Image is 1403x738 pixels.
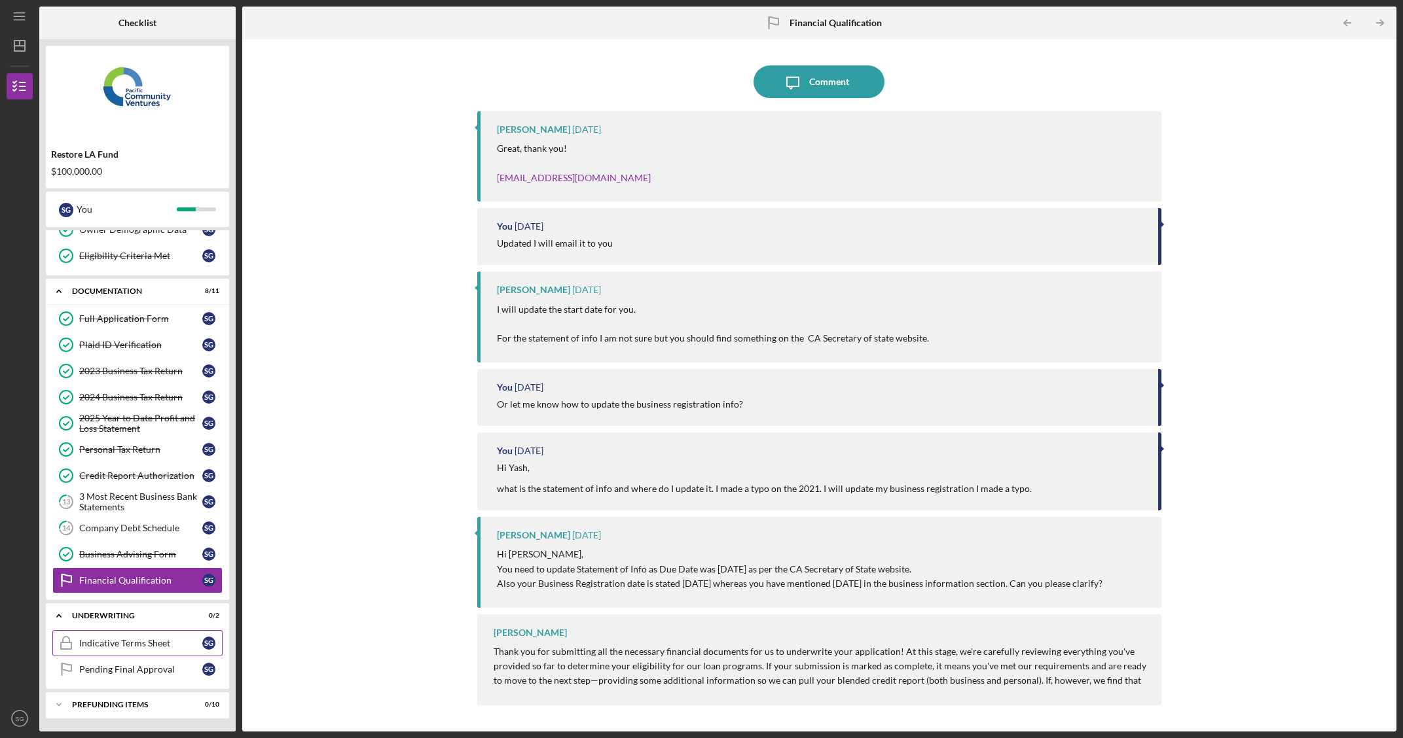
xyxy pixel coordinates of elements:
[202,249,215,262] div: S G
[52,463,223,489] a: Credit Report AuthorizationSG
[202,548,215,561] div: S G
[202,663,215,676] div: S G
[202,443,215,456] div: S G
[79,470,202,481] div: Credit Report Authorization
[202,469,215,482] div: S G
[202,417,215,430] div: S G
[79,313,202,324] div: Full Application Form
[572,285,601,295] time: 2025-10-03 20:38
[494,644,1149,703] p: Thank you for submitting all the necessary financial documents for us to underwrite your applicat...
[79,491,202,512] div: 3 Most Recent Business Bank Statements
[515,382,543,393] time: 2025-10-03 19:37
[497,530,570,540] div: [PERSON_NAME]
[196,701,219,709] div: 0 / 10
[52,384,223,410] a: 2024 Business Tax ReturnSG
[809,65,849,98] div: Comment
[497,382,513,393] div: You
[52,656,223,682] a: Pending Final ApprovalSG
[497,446,513,456] div: You
[202,637,215,650] div: S G
[79,366,202,376] div: 2023 Business Tax Return
[202,574,215,587] div: S G
[72,701,187,709] div: Prefunding Items
[62,524,71,533] tspan: 14
[52,567,223,593] a: Financial QualificationSG
[202,391,215,404] div: S G
[515,446,543,456] time: 2025-10-03 19:37
[497,141,651,185] p: Great, thank you!
[572,530,601,540] time: 2025-10-03 18:35
[51,149,224,160] div: Restore LA Fund
[52,489,223,515] a: 133 Most Recent Business Bank StatementsSG
[52,436,223,463] a: Personal Tax ReturnSG
[72,612,187,620] div: Underwriting
[497,399,743,410] div: Or let me know how to update the business registration info?
[202,521,215,535] div: S G
[202,338,215,351] div: S G
[52,630,223,656] a: Indicative Terms SheetSG
[202,364,215,378] div: S G
[62,498,70,506] tspan: 13
[497,238,613,249] div: Updated I will email it to you
[202,495,215,508] div: S G
[497,285,570,295] div: [PERSON_NAME]
[572,124,601,135] time: 2025-10-06 19:08
[52,243,223,269] a: Eligibility Criteria MetSG
[497,463,1032,494] div: Hi Yash, what is the statement of info and where do I update it. I made a typo on the 2021. I wil...
[79,638,202,648] div: Indicative Terms Sheet
[497,124,570,135] div: [PERSON_NAME]
[118,18,156,28] b: Checklist
[52,515,223,541] a: 14Company Debt ScheduleSG
[497,172,651,183] a: [EMAIL_ADDRESS][DOMAIN_NAME]
[52,410,223,436] a: 2025 Year to Date Profit and Loss StatementSG
[79,444,202,455] div: Personal Tax Return
[52,306,223,332] a: Full Application FormSG
[79,664,202,675] div: Pending Final Approval
[497,576,1102,591] p: Also your Business Registration date is stated [DATE] whereas you have mentioned [DATE] in the bu...
[79,549,202,559] div: Business Advising Form
[46,52,229,131] img: Product logo
[59,203,73,217] div: S G
[790,18,882,28] b: Financial Qualification
[515,221,543,232] time: 2025-10-04 19:35
[494,627,567,638] div: [PERSON_NAME]
[497,547,1102,561] p: Hi [PERSON_NAME],
[196,287,219,295] div: 8 / 11
[72,287,187,295] div: Documentation
[7,705,33,731] button: SG
[52,358,223,384] a: 2023 Business Tax ReturnSG
[79,413,202,434] div: 2025 Year to Date Profit and Loss Statement
[79,575,202,586] div: Financial Qualification
[52,541,223,567] a: Business Advising FormSG
[52,332,223,358] a: Plaid ID VerificationSG
[79,392,202,402] div: 2024 Business Tax Return
[497,221,513,232] div: You
[51,166,224,177] div: $100,000.00
[79,251,202,261] div: Eligibility Criteria Met
[77,198,177,220] div: You
[497,562,1102,576] p: You need to update Statement of Info as Due Date was [DATE] as per the CA Secretary of State webs...
[79,523,202,533] div: Company Debt Schedule
[79,340,202,350] div: Plaid ID Verification
[196,612,219,620] div: 0 / 2
[15,715,24,722] text: SG
[754,65,884,98] button: Comment
[497,302,929,346] p: I will update the start date for you. For the statement of info I am not sure but you should find...
[202,312,215,325] div: S G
